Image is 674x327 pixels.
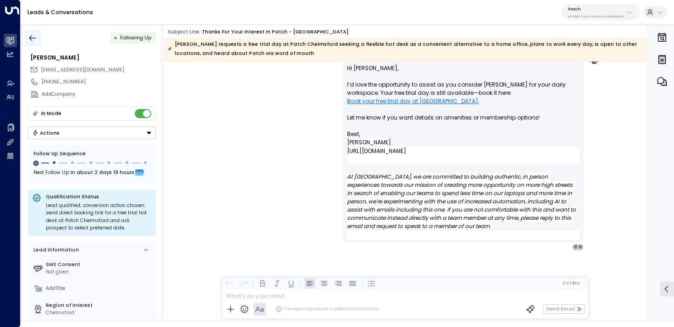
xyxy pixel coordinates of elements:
[168,28,201,35] span: Subject Line:
[120,34,151,41] span: Following Up
[41,109,61,118] div: AI Mode
[46,285,153,292] div: AddTitle
[41,66,124,74] span: anshuldixit589@gmail.com
[347,138,391,146] span: [PERSON_NAME]
[30,54,156,62] div: [PERSON_NAME]
[563,281,580,285] span: Cc Bcc
[31,246,79,254] div: Lead Information
[560,280,583,286] button: Cc|Bcc
[46,302,153,309] label: Region of Interest
[33,168,150,178] div: Next Follow Up:
[276,306,379,312] div: The agent signature is added automatically
[28,126,156,139] div: Button group with a nested menu
[46,309,153,316] div: Chelmsford
[347,97,478,105] a: Book your free trial day at [GEOGRAPHIC_DATA]
[46,193,152,200] p: Qualification Status
[224,278,235,289] button: Undo
[42,91,156,98] div: AddCompany
[41,66,124,73] span: [EMAIL_ADDRESS][DOMAIN_NAME]
[46,202,152,232] div: Lead qualified; conversion action chosen: send direct booking link for a free trial hot desk at P...
[238,278,249,289] button: Redo
[561,4,640,20] button: Patche5119684-7cbb-4469-af7e-e9f84628bb31
[347,64,580,130] p: Hi [PERSON_NAME], I’d love the opportunity to assist as you consider [PERSON_NAME] for your daily...
[33,150,150,158] div: Follow Up Sequence
[28,126,156,139] button: Actions
[114,32,117,44] div: •
[568,15,624,18] p: e5119684-7cbb-4469-af7e-e9f84628bb31
[569,281,571,285] span: |
[202,28,349,36] div: Thanks for your interest in Patch - [GEOGRAPHIC_DATA]
[32,130,60,136] div: Actions
[347,147,406,155] a: [URL][DOMAIN_NAME]
[347,130,360,138] span: Best,
[572,244,580,251] div: H
[577,244,584,251] div: A
[71,168,134,178] span: In about 2 days 19 hours
[28,8,93,16] a: Leads & Conversations
[42,78,156,86] div: [PHONE_NUMBER]
[168,40,642,58] div: [PERSON_NAME] requests a free trial day at Patch Chelmsford seeking a flexible hot desk as a conv...
[46,268,153,276] div: Not given
[347,173,577,230] em: At [GEOGRAPHIC_DATA], we are committed to building authentic, in person experiences towards our m...
[568,6,624,12] p: Patch
[46,261,153,268] label: SMS Consent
